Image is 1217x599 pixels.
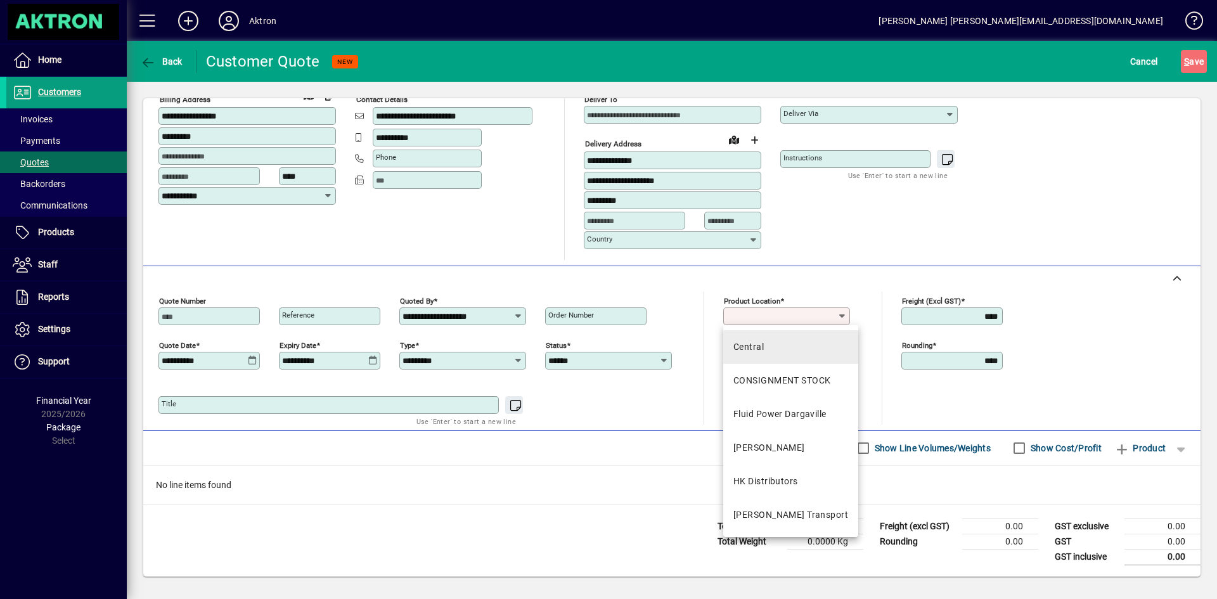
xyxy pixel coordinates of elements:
[6,173,127,195] a: Backorders
[1048,518,1124,534] td: GST exclusive
[1048,549,1124,565] td: GST inclusive
[206,51,320,72] div: Customer Quote
[400,296,434,305] mat-label: Quoted by
[1130,51,1158,72] span: Cancel
[546,340,567,349] mat-label: Status
[1114,438,1166,458] span: Product
[13,200,87,210] span: Communications
[902,296,961,305] mat-label: Freight (excl GST)
[38,259,58,269] span: Staff
[162,399,176,408] mat-label: Title
[962,534,1038,549] td: 0.00
[36,396,91,406] span: Financial Year
[848,168,948,183] mat-hint: Use 'Enter' to start a new line
[733,508,848,522] div: [PERSON_NAME] Transport
[6,249,127,281] a: Staff
[6,217,127,248] a: Products
[1028,442,1102,454] label: Show Cost/Profit
[787,534,863,549] td: 0.0000 Kg
[140,56,183,67] span: Back
[1181,50,1207,73] button: Save
[137,50,186,73] button: Back
[159,296,206,305] mat-label: Quote number
[1124,534,1201,549] td: 0.00
[723,397,858,431] mat-option: Fluid Power Dargaville
[879,11,1163,31] div: [PERSON_NAME] [PERSON_NAME][EMAIL_ADDRESS][DOMAIN_NAME]
[1108,437,1172,460] button: Product
[400,340,415,349] mat-label: Type
[733,374,830,387] div: CONSIGNMENT STOCK
[873,534,962,549] td: Rounding
[38,356,70,366] span: Support
[733,475,798,488] div: HK Distributors
[962,518,1038,534] td: 0.00
[724,296,780,305] mat-label: Product location
[1048,534,1124,549] td: GST
[723,431,858,465] mat-option: HAMILTON
[783,153,822,162] mat-label: Instructions
[723,364,858,397] mat-option: CONSIGNMENT STOCK
[6,108,127,130] a: Invoices
[6,44,127,76] a: Home
[46,422,80,432] span: Package
[733,408,827,421] div: Fluid Power Dargaville
[38,87,81,97] span: Customers
[168,10,209,32] button: Add
[249,11,276,31] div: Aktron
[416,414,516,428] mat-hint: Use 'Enter' to start a new line
[159,340,196,349] mat-label: Quote date
[723,498,858,532] mat-option: T. Croft Transport
[38,55,61,65] span: Home
[337,58,353,66] span: NEW
[6,346,127,378] a: Support
[209,10,249,32] button: Profile
[587,235,612,243] mat-label: Country
[584,95,617,104] mat-label: Deliver To
[872,442,991,454] label: Show Line Volumes/Weights
[873,518,962,534] td: Freight (excl GST)
[733,340,764,354] div: Central
[280,340,316,349] mat-label: Expiry date
[711,534,787,549] td: Total Weight
[783,109,818,118] mat-label: Deliver via
[723,465,858,498] mat-option: HK Distributors
[38,292,69,302] span: Reports
[733,441,805,454] div: [PERSON_NAME]
[143,466,1201,505] div: No line items found
[127,50,196,73] app-page-header-button: Back
[1127,50,1161,73] button: Cancel
[6,130,127,151] a: Payments
[319,86,339,106] button: Copy to Delivery address
[282,311,314,319] mat-label: Reference
[723,330,858,364] mat-option: Central
[1176,3,1201,44] a: Knowledge Base
[6,151,127,173] a: Quotes
[38,324,70,334] span: Settings
[6,314,127,345] a: Settings
[376,153,396,162] mat-label: Phone
[744,130,764,150] button: Choose address
[6,195,127,216] a: Communications
[548,311,594,319] mat-label: Order number
[724,129,744,150] a: View on map
[1184,51,1204,72] span: ave
[299,85,319,105] a: View on map
[13,179,65,189] span: Backorders
[1124,549,1201,565] td: 0.00
[711,518,787,534] td: Total Volume
[13,136,60,146] span: Payments
[13,114,53,124] span: Invoices
[902,340,932,349] mat-label: Rounding
[1124,518,1201,534] td: 0.00
[6,281,127,313] a: Reports
[13,157,49,167] span: Quotes
[38,227,74,237] span: Products
[1184,56,1189,67] span: S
